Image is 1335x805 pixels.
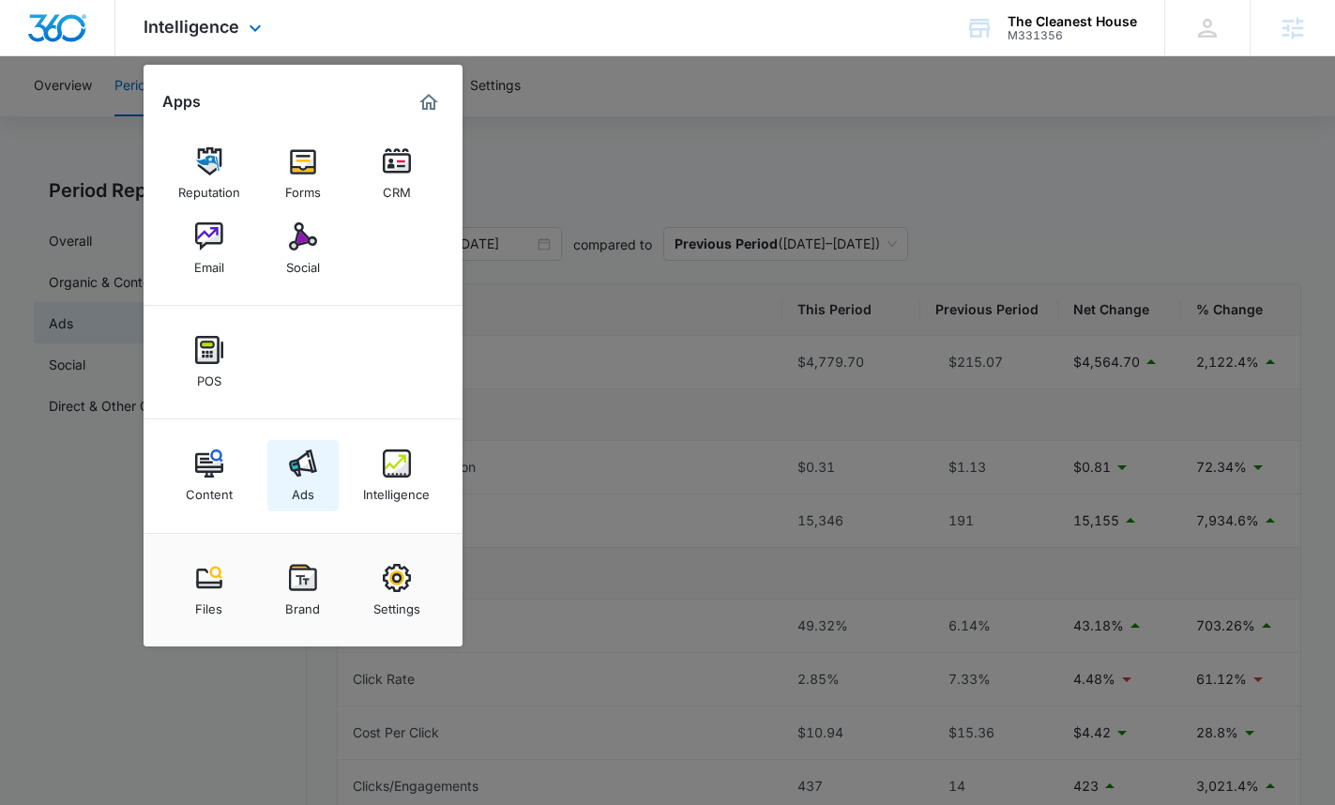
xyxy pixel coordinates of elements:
[178,175,240,200] div: Reputation
[174,327,245,398] a: POS
[363,478,430,502] div: Intelligence
[361,440,432,511] a: Intelligence
[285,175,321,200] div: Forms
[195,592,222,616] div: Files
[162,93,201,111] h2: Apps
[267,440,339,511] a: Ads
[267,554,339,626] a: Brand
[292,478,314,502] div: Ads
[197,364,221,388] div: POS
[414,87,444,117] a: Marketing 360® Dashboard
[194,251,224,275] div: Email
[174,138,245,209] a: Reputation
[361,554,432,626] a: Settings
[373,592,420,616] div: Settings
[285,592,320,616] div: Brand
[1008,29,1137,42] div: account id
[267,138,339,209] a: Forms
[144,17,239,37] span: Intelligence
[186,478,233,502] div: Content
[361,138,432,209] a: CRM
[286,251,320,275] div: Social
[174,213,245,284] a: Email
[174,440,245,511] a: Content
[383,175,411,200] div: CRM
[1008,14,1137,29] div: account name
[267,213,339,284] a: Social
[174,554,245,626] a: Files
